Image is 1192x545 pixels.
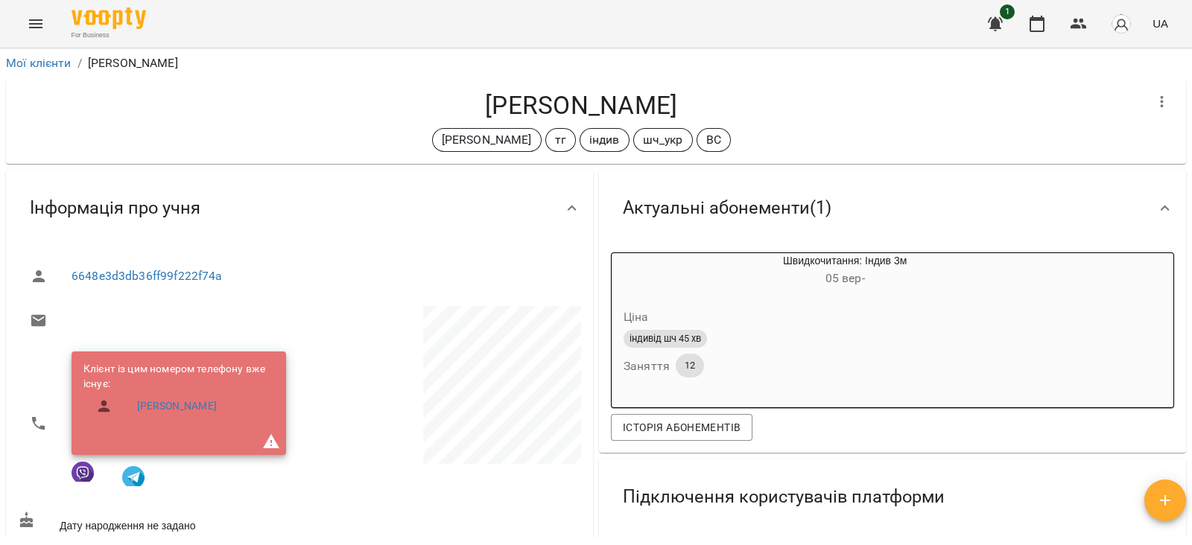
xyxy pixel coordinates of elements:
div: ВС [697,128,731,152]
img: Telegram [122,466,145,488]
p: тг [555,131,566,149]
div: [PERSON_NAME] [432,128,542,152]
img: Viber [72,462,94,484]
div: Інформація про учня [6,170,593,246]
span: Історія абонементів [623,418,741,436]
a: Мої клієнти [6,56,72,70]
h6: Ціна [624,307,649,328]
button: Клієнт підписаний на VooptyBot [113,455,153,495]
a: [PERSON_NAME] [137,399,217,414]
li: / [77,54,82,72]
span: UA [1153,16,1168,31]
div: Швидкочитання: Індив 3м [612,253,683,289]
span: індивід шч 45 хв [624,332,707,345]
div: шч_укр [633,128,693,152]
button: Історія абонементів [611,414,752,441]
span: 1 [1000,4,1015,19]
div: Швидкочитання: Індив 3м [683,253,1006,289]
button: UA [1147,10,1174,37]
h6: Заняття [624,356,670,377]
button: Швидкочитання: Індив 3м05 вер- Цінаіндивід шч 45 хвЗаняття12 [612,253,1006,395]
span: Підключення користувачів платформи [623,485,945,509]
button: Menu [18,6,54,42]
p: індив [589,131,620,149]
img: Voopty Logo [72,7,146,29]
div: тг [545,128,576,152]
span: Інформація про учня [30,197,200,220]
p: шч_укр [643,131,683,149]
nav: breadcrumb [6,54,1186,72]
div: Дату народження не задано [15,509,299,536]
span: For Business [72,31,146,40]
h4: [PERSON_NAME] [18,90,1144,121]
div: індив [580,128,630,152]
span: 05 вер - [825,271,865,285]
div: Актуальні абонементи(1) [599,170,1186,246]
div: Клієнт підписаний на VooptyBot [72,459,113,482]
span: 12 [676,359,704,372]
a: 6648e3d3db36ff99f222f74a [72,269,223,283]
span: Актуальні абонементи ( 1 ) [623,197,831,220]
p: ВС [706,131,721,149]
p: [PERSON_NAME] [88,54,178,72]
p: [PERSON_NAME] [442,131,532,149]
img: avatar_s.png [1111,13,1132,34]
ul: Клієнт із цим номером телефону вже існує: [83,362,274,427]
div: Підключення користувачів платформи [599,459,1186,535]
